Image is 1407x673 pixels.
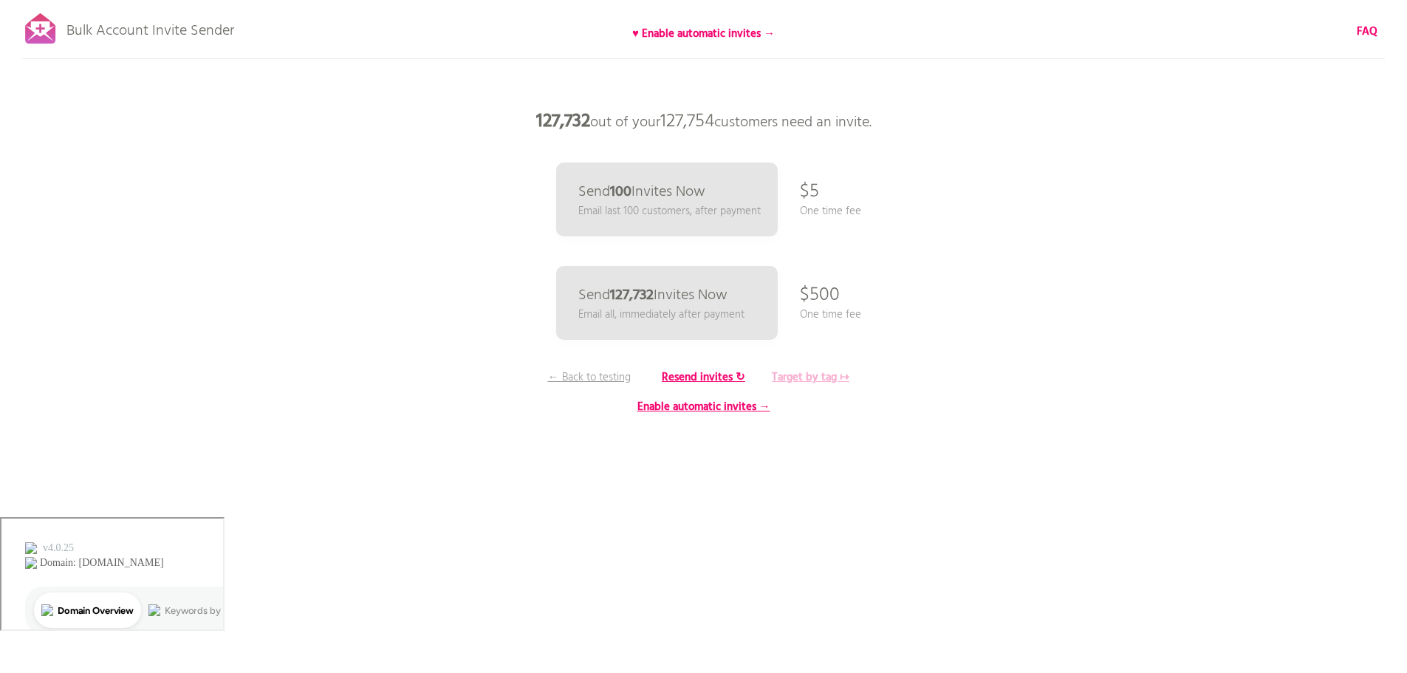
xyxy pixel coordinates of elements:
[147,86,159,98] img: tab_keywords_by_traffic_grey.svg
[41,24,72,35] div: v 4.0.25
[772,369,849,386] b: Target by tag ↦
[578,288,728,303] p: Send Invites Now
[163,87,249,97] div: Keywords by Traffic
[578,185,705,199] p: Send Invites Now
[800,170,819,214] p: $5
[482,100,925,144] p: out of your customers need an invite.
[610,284,654,307] b: 127,732
[610,180,631,204] b: 100
[800,307,861,323] p: One time fee
[800,203,861,219] p: One time fee
[1357,24,1377,40] a: FAQ
[556,266,778,340] a: Send127,732Invites Now Email all, immediately after payment
[536,107,590,137] b: 127,732
[24,24,35,35] img: logo_orange.svg
[578,307,744,323] p: Email all, immediately after payment
[1357,23,1377,41] b: FAQ
[40,86,52,98] img: tab_domain_overview_orange.svg
[556,163,778,236] a: Send100Invites Now Email last 100 customers, after payment
[534,369,645,386] p: ← Back to testing
[38,38,162,50] div: Domain: [DOMAIN_NAME]
[24,38,35,50] img: website_grey.svg
[662,369,745,386] b: Resend invites ↻
[578,203,761,219] p: Email last 100 customers, after payment
[637,398,770,416] b: Enable automatic invites →
[66,9,234,46] p: Bulk Account Invite Sender
[56,87,132,97] div: Domain Overview
[800,273,840,318] p: $500
[632,25,775,43] b: ♥ Enable automatic invites →
[660,107,714,137] span: 127,754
